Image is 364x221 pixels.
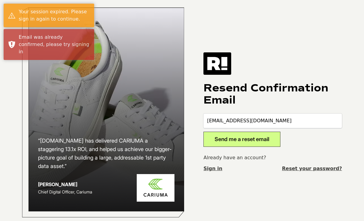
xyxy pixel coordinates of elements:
[203,82,342,106] h1: Resend Confirmation Email
[38,189,92,194] span: Chief Digital Officer, Cariuma
[282,165,342,172] a: Reset your password?
[203,132,280,147] button: Send me a reset email
[203,52,231,75] img: Retention.com
[19,34,90,55] div: Email was already confirmed, please try signing in
[19,8,90,23] div: Your session expired. Please sign in again to continue.
[137,174,174,202] img: Cariuma
[203,165,222,172] a: Sign in
[38,137,174,170] h2: “[DOMAIN_NAME] has delivered CARIUMA a staggering 13.1x ROI, and helped us achieve our bigger-pic...
[38,181,77,187] strong: [PERSON_NAME]
[203,154,342,161] p: Already have an account?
